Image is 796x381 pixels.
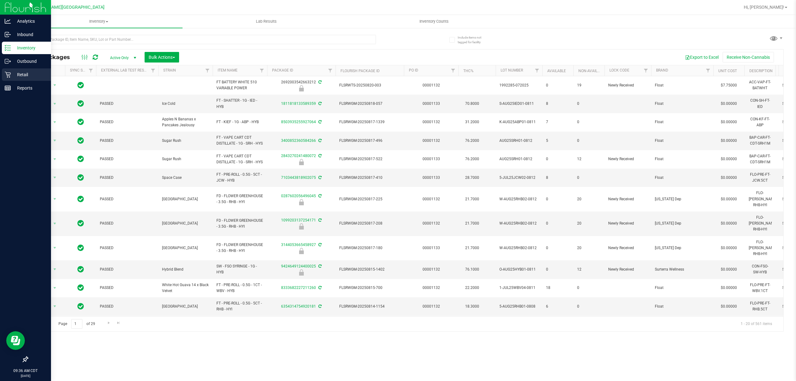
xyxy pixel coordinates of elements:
button: Export to Excel [681,52,723,63]
span: 18 [546,285,570,291]
a: Item Name [218,68,238,72]
input: Search Package ID, Item Name, SKU, Lot or Part Number... [27,35,376,44]
a: Inventory [15,15,183,28]
span: PASSED [100,221,155,226]
span: Sync from Compliance System [317,138,322,143]
div: Newly Received [266,199,336,205]
span: FLSRWGM-20250817-496 [339,138,400,144]
p: Outbound [11,58,48,65]
iframe: Resource center [6,331,25,350]
span: 0 [577,138,601,144]
td: $0.00000 [713,132,744,150]
div: FLO-[PERSON_NAME]-RHB-HYI [748,214,772,233]
inline-svg: Reports [5,85,11,91]
td: $0.00000 [713,113,744,132]
a: Brand [656,68,668,72]
span: 20 [577,221,601,226]
div: BAP-CAR-FT-CDT-SRH1M [748,153,772,166]
input: 1 [71,319,82,329]
span: Lab Results [248,19,285,24]
span: Sync from Compliance System [317,154,322,158]
span: 21.7000 [462,219,482,228]
p: Inbound [11,31,48,38]
span: Float [655,138,710,144]
span: Float [655,82,710,88]
a: 7103443818902075 [281,175,316,180]
span: Sync from Compliance System [317,101,322,106]
a: Non-Available [578,69,606,73]
span: 21.7000 [462,244,482,253]
span: 8 [546,101,570,107]
span: [US_STATE] Dep [655,221,710,226]
a: Filter [641,65,651,76]
a: 00001132 [423,304,440,309]
a: Strain [163,68,176,72]
span: FLSRWGM-20250818-057 [339,101,400,107]
span: In Sync [77,99,84,108]
span: [GEOGRAPHIC_DATA] [162,304,209,309]
p: [DATE] [3,374,48,378]
span: Hi, [PERSON_NAME]! [744,5,784,10]
span: W-AUG25RHB02-0812 [499,221,539,226]
span: 0 [546,245,570,251]
inline-svg: Inventory [5,45,11,51]
span: select [51,219,59,228]
span: Sync from Compliance System [317,175,322,180]
a: Filter [448,65,458,76]
span: Include items not tagged for facility [458,35,489,44]
inline-svg: Outbound [5,58,11,64]
span: PASSED [100,138,155,144]
span: In Sync [77,81,84,90]
a: 2843270241480072 [281,154,316,158]
a: Filter [202,65,213,76]
span: [US_STATE] Dep [655,245,710,251]
a: 00001133 [423,101,440,106]
span: select [51,136,59,145]
span: Sync from Compliance System [317,218,322,222]
a: 3400852360584266 [281,138,316,143]
span: Page of 29 [53,319,100,329]
inline-svg: Inbound [5,31,11,38]
p: Inventory [11,44,48,52]
a: Flourish Package ID [340,69,380,73]
a: Go to the next page [104,319,113,328]
span: select [51,118,59,127]
span: select [51,302,59,311]
span: K-AUG25ABP01-0811 [499,119,539,125]
span: 1 - 20 of 561 items [736,319,777,328]
span: 8 [546,175,570,181]
a: Available [547,69,566,73]
span: select [51,100,59,108]
a: 00001132 [423,267,440,272]
span: W-AUG25RHB02-0812 [499,245,539,251]
span: White Hot Guava 14 x Black Velvet [162,282,209,294]
span: [GEOGRAPHIC_DATA] [162,196,209,202]
span: select [51,195,59,203]
td: $0.00000 [713,297,744,316]
a: 00001133 [423,246,440,250]
span: PASSED [100,245,155,251]
span: Ft [PERSON_NAME][GEOGRAPHIC_DATA] [22,5,104,10]
td: $0.00000 [713,95,744,113]
inline-svg: Analytics [5,18,11,24]
div: 2692003542663212 [266,79,336,91]
span: select [51,81,59,90]
span: Space Case [162,175,209,181]
p: Analytics [11,17,48,25]
a: Filter [703,65,713,76]
a: 00001133 [423,157,440,161]
span: 21.7000 [462,195,482,204]
a: 00001132 [423,138,440,143]
td: $0.00000 [713,236,744,261]
span: S-AUG25IED01-0811 [499,101,539,107]
span: FD - FLOWER GREENHOUSE - 3.5G - RHB - HYI [216,242,263,254]
button: Receive Non-Cannabis [723,52,774,63]
span: select [51,155,59,164]
span: Float [655,101,710,107]
span: In Sync [77,136,84,145]
div: Newly Received [266,248,336,254]
span: Newly Received [608,82,647,88]
span: Sugar Rush [162,138,209,144]
span: FT BATTERY WHITE 510 VARIABLE POWER [216,79,263,91]
div: FLO-PRE-FT-RHB.5CT [748,300,772,313]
